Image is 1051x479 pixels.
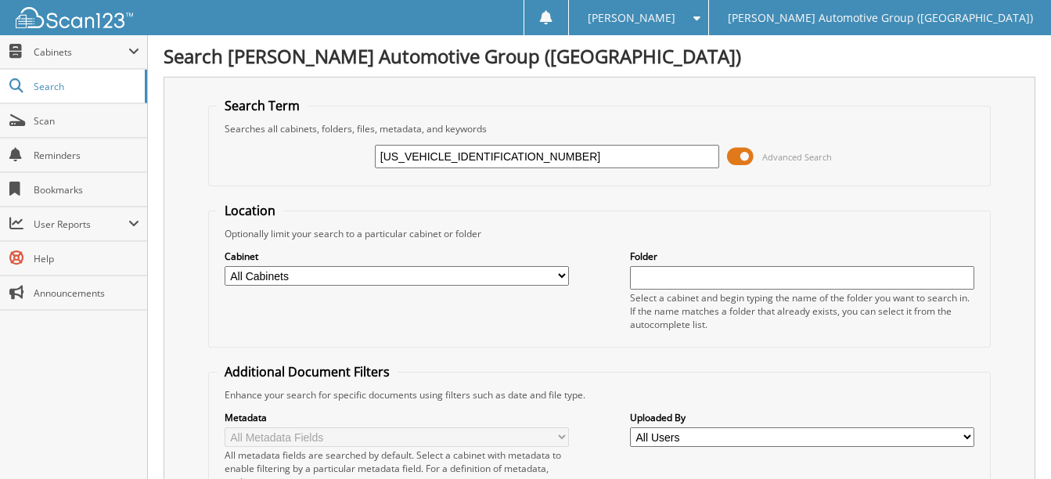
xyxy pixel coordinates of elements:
span: Bookmarks [34,183,139,196]
span: Cabinets [34,45,128,59]
label: Metadata [225,411,569,424]
label: Cabinet [225,250,569,263]
iframe: Chat Widget [973,404,1051,479]
label: Folder [630,250,974,263]
div: Optionally limit your search to a particular cabinet or folder [217,227,983,240]
span: Scan [34,114,139,128]
label: Uploaded By [630,411,974,424]
legend: Location [217,202,283,219]
span: Help [34,252,139,265]
span: [PERSON_NAME] Automotive Group ([GEOGRAPHIC_DATA]) [728,13,1033,23]
img: scan123-logo-white.svg [16,7,133,28]
span: Advanced Search [762,151,832,163]
div: Enhance your search for specific documents using filters such as date and file type. [217,388,983,402]
div: Searches all cabinets, folders, files, metadata, and keywords [217,122,983,135]
span: Search [34,80,137,93]
span: User Reports [34,218,128,231]
div: Select a cabinet and begin typing the name of the folder you want to search in. If the name match... [630,291,974,331]
span: [PERSON_NAME] [588,13,675,23]
legend: Additional Document Filters [217,363,398,380]
span: Reminders [34,149,139,162]
span: Announcements [34,286,139,300]
legend: Search Term [217,97,308,114]
h1: Search [PERSON_NAME] Automotive Group ([GEOGRAPHIC_DATA]) [164,43,1035,69]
